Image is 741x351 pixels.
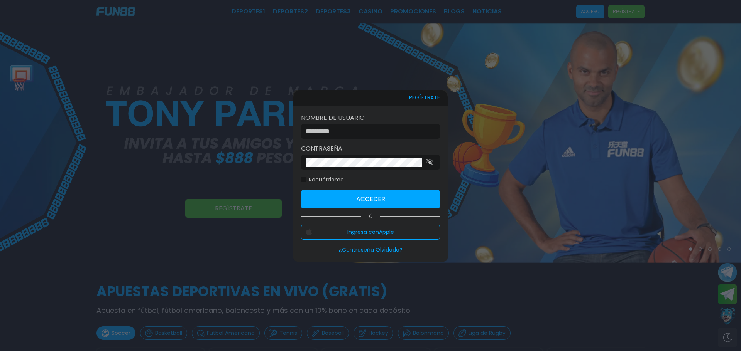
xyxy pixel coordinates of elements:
button: REGÍSTRATE [409,90,440,106]
p: Ó [301,213,440,220]
label: Recuérdame [301,176,344,184]
p: ¿Contraseña Olvidada? [301,246,440,254]
label: Contraseña [301,144,440,153]
button: Ingresa conApple [301,225,440,240]
label: Nombre de usuario [301,113,440,123]
button: Acceder [301,190,440,208]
